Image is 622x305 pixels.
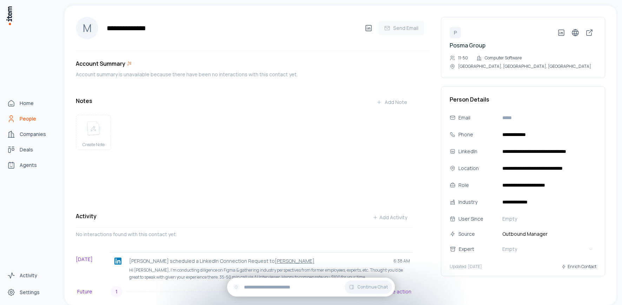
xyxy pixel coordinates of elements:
[129,267,410,280] p: Hi [PERSON_NAME], I'm conducting diligence on Figma & gathering industry perspectives from former...
[561,260,596,273] button: Enrich Contact
[76,231,413,238] p: No interactions found with this contact yet.
[85,121,102,136] img: create note
[499,230,596,238] span: Outbound Manager
[76,283,413,300] button: Future1Hide 1future action
[458,148,497,155] div: LinkedIn
[4,268,58,283] a: Activity
[458,114,497,122] div: Email
[4,143,58,157] a: Deals
[82,142,105,148] span: Create Note
[76,71,413,78] div: Account summary is unavailable because there have been no interactions with this contact yet.
[502,215,517,222] span: Empty
[77,288,111,296] p: Future
[76,97,92,105] h3: Notes
[458,131,497,138] div: Phone
[4,285,58,299] a: Settings
[20,162,37,169] span: Agents
[6,6,13,26] img: Item Brain Logo
[76,252,110,283] div: [DATE]
[499,244,596,255] button: Empty
[371,95,413,109] button: Add Note
[376,99,407,106] div: Add Note
[458,215,497,223] div: User Since
[4,158,58,172] a: Agents
[20,272,37,279] span: Activity
[450,264,482,270] p: Updated: [DATE]
[76,115,111,150] button: create noteCreate Note
[458,181,497,189] div: Role
[367,210,413,225] button: Add Activity
[499,213,596,225] button: Empty
[129,258,388,265] p: [PERSON_NAME] scheduled a LinkedIn Connection Request to
[76,212,97,220] h3: Activity
[345,280,392,294] button: Continue Chat
[458,55,468,61] p: 11-50
[20,115,36,122] span: People
[357,284,388,290] span: Continue Chat
[458,164,497,172] div: Location
[275,258,315,264] a: [PERSON_NAME]
[76,59,125,68] h3: Account Summary
[20,131,46,138] span: Companies
[450,27,461,38] div: P
[458,64,591,69] p: [GEOGRAPHIC_DATA], [GEOGRAPHIC_DATA], [GEOGRAPHIC_DATA]
[459,245,504,253] div: Expert
[20,289,40,296] span: Settings
[450,41,485,49] a: Posma Group
[111,286,122,297] div: 1
[458,230,497,238] div: Source
[227,278,395,297] div: Continue Chat
[76,17,98,39] div: M
[114,258,121,265] img: linkedin logo
[4,112,58,126] a: People
[20,100,34,107] span: Home
[4,127,58,141] a: Companies
[20,146,33,153] span: Deals
[450,95,596,104] h3: Person Details
[458,198,497,206] div: Industry
[485,55,522,61] p: Computer Software
[4,96,58,110] a: Home
[502,246,517,253] span: Empty
[393,258,410,264] span: 6:38 AM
